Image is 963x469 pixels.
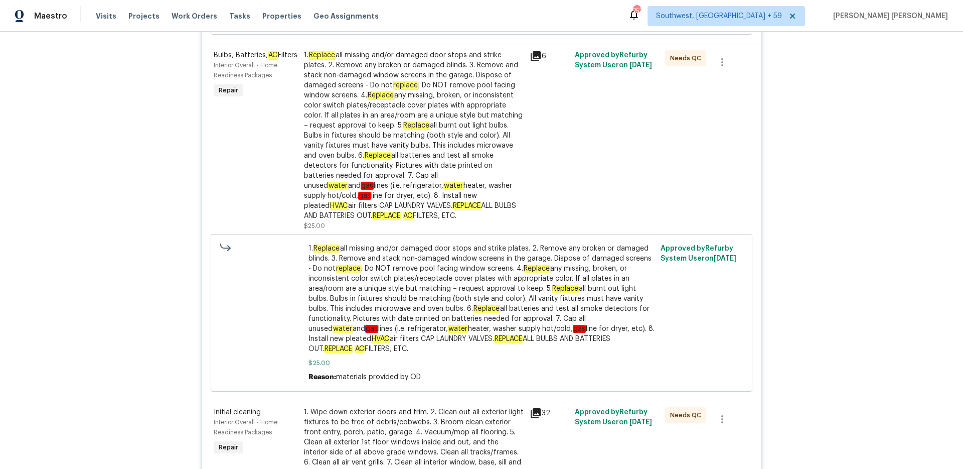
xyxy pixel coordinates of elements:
span: Approved by Refurby System User on [575,52,652,69]
span: Visits [96,11,116,21]
em: gas [365,325,378,333]
span: Needs QC [670,410,705,420]
span: Reason: [308,374,336,381]
span: Work Orders [172,11,217,21]
span: Repair [215,442,242,452]
em: water [328,182,348,190]
span: Geo Assignments [313,11,379,21]
span: materials provided by OD [336,374,421,381]
div: 757 [633,6,640,16]
span: [DATE] [629,62,652,69]
span: Interior Overall - Home Readiness Packages [214,62,277,78]
div: 6 [530,50,569,62]
em: replace [336,265,361,273]
span: $25.00 [308,358,655,368]
em: REPLACE [494,335,523,343]
em: Replace [367,91,394,99]
span: Interior Overall - Home Readiness Packages [214,419,277,435]
em: Replace [523,265,550,273]
em: Replace [552,285,579,293]
span: Maestro [34,11,67,21]
em: AC [403,212,413,220]
em: REPLACE [372,212,401,220]
span: Approved by Refurby System User on [575,409,652,426]
em: REPLACE [452,202,481,210]
span: Properties [262,11,301,21]
em: AC [268,51,278,59]
div: 32 [530,407,569,419]
em: gas [361,182,374,190]
em: HVAC [330,202,348,210]
span: Repair [215,85,242,95]
em: REPLACE [324,345,353,353]
span: [PERSON_NAME] [PERSON_NAME] [829,11,948,21]
span: [DATE] [629,419,652,426]
em: water [448,325,468,333]
div: 1. all missing and/or damaged door stops and strike plates. 2. Remove any broken or damaged blind... [304,50,524,221]
span: $25.00 [304,223,325,229]
em: water [443,182,463,190]
em: Replace [313,245,340,253]
span: Approved by Refurby System User on [661,245,736,262]
em: Replace [473,305,500,313]
span: Needs QC [670,53,705,63]
span: Tasks [229,13,250,20]
span: [DATE] [714,255,736,262]
em: gas [358,192,371,200]
em: gas [573,325,586,333]
em: AC [355,345,365,353]
em: water [333,325,353,333]
em: Replace [308,51,336,59]
span: Initial cleaning [214,409,261,416]
span: Southwest, [GEOGRAPHIC_DATA] + 59 [656,11,782,21]
em: Replace [364,152,391,160]
em: replace [393,81,418,89]
span: Projects [128,11,159,21]
span: Bulbs, Batteries, Filters [214,51,297,59]
em: HVAC [371,335,390,343]
span: 1. all missing and/or damaged door stops and strike plates. 2. Remove any broken or damaged blind... [308,244,655,354]
em: Replace [403,122,430,130]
